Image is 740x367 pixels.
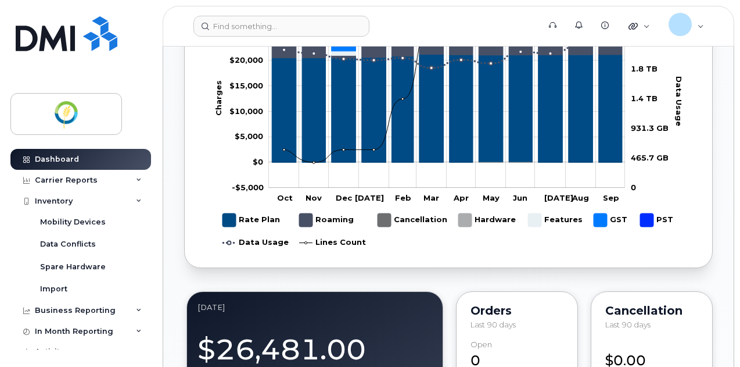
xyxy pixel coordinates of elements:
[631,183,636,192] tspan: 0
[631,64,658,73] tspan: 1.8 TB
[483,193,500,202] tspan: May
[253,157,263,166] tspan: $0
[594,209,628,231] g: GST
[675,76,684,126] tspan: Data Usage
[470,320,516,329] span: Last 90 days
[272,37,623,58] g: Roaming
[631,94,658,103] tspan: 1.4 TB
[229,55,263,65] tspan: $20,000
[378,209,447,231] g: Cancellation
[603,193,619,202] tspan: Sep
[229,81,263,90] tspan: $15,000
[355,193,384,202] tspan: [DATE]
[631,123,669,133] tspan: 931.3 GB
[605,320,651,329] span: Last 90 days
[229,106,263,116] tspan: $10,000
[470,340,492,349] div: Open
[193,16,369,37] input: Find something...
[306,193,322,202] tspan: Nov
[470,306,563,315] div: Orders
[631,153,669,162] tspan: 465.7 GB
[229,106,263,116] g: $0
[640,209,675,231] g: PST
[222,231,289,254] g: Data Usage
[277,193,293,202] tspan: Oct
[214,5,687,254] g: Chart
[395,193,411,202] tspan: Feb
[222,209,675,254] g: Legend
[423,193,439,202] tspan: Mar
[605,306,698,315] div: Cancellation
[229,55,263,65] g: $0
[232,183,264,192] tspan: -$5,000
[458,209,516,231] g: Hardware
[544,193,573,202] tspan: [DATE]
[299,209,354,231] g: Roaming
[513,193,528,202] tspan: Jun
[229,81,263,90] g: $0
[222,209,280,231] g: Rate Plan
[197,302,432,312] div: September 2025
[299,231,366,254] g: Lines Count
[660,15,712,38] div: laarni.mendoza@hylife.com Laarni Mendoza
[453,193,469,202] tspan: Apr
[620,15,658,38] div: Quicklinks
[528,209,583,231] g: Features
[235,131,263,141] g: $0
[235,131,263,141] tspan: $5,000
[272,55,623,163] g: Rate Plan
[214,80,223,116] tspan: Charges
[336,193,353,202] tspan: Dec
[232,183,264,192] g: $0
[572,193,589,202] tspan: Aug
